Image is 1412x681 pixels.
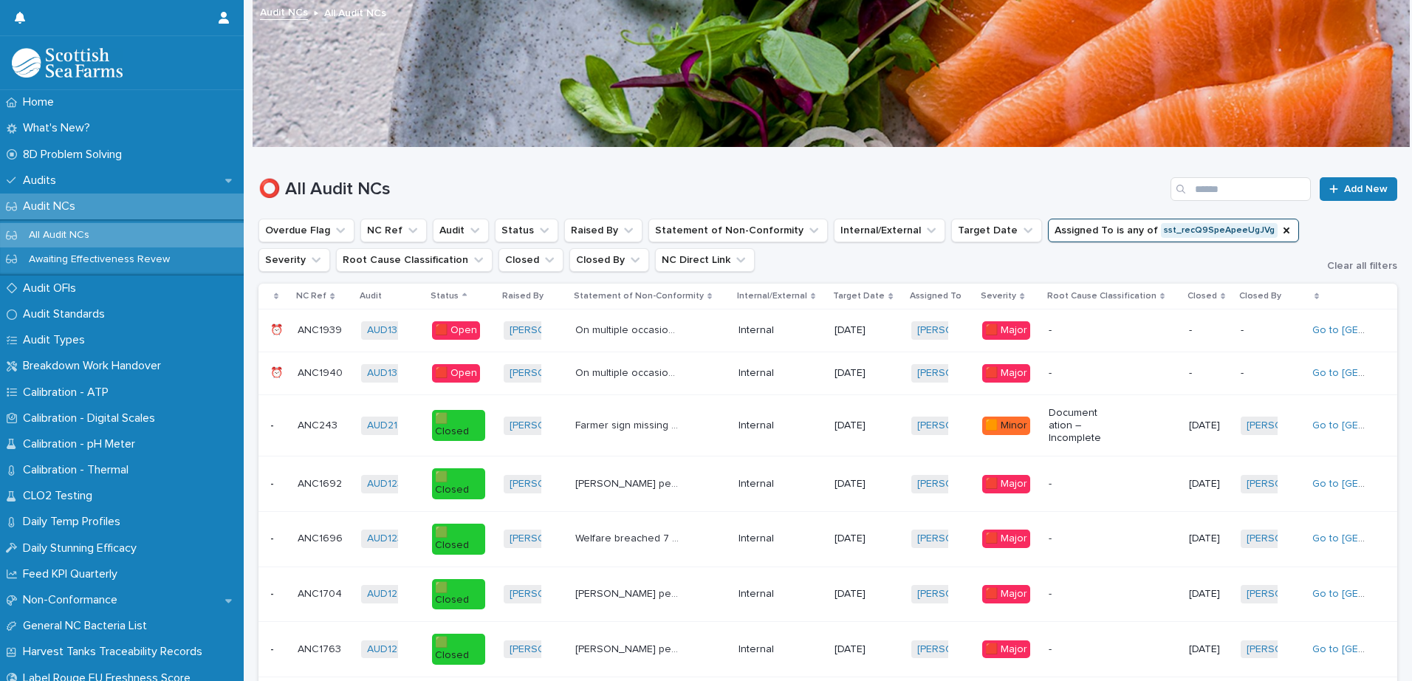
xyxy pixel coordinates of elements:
[17,253,182,266] p: Awaiting Effectiveness Revew
[1189,533,1229,545] p: [DATE]
[1049,588,1101,600] p: -
[917,643,998,656] a: [PERSON_NAME]
[498,248,563,272] button: Closed
[510,478,590,490] a: [PERSON_NAME]
[575,417,684,432] p: Farmer sign missing from M/V Settler FTR form submitted 22/08.
[367,533,407,545] a: AUD1231
[917,588,998,600] a: [PERSON_NAME]
[982,640,1030,659] div: 🟥 Major
[1344,184,1388,194] span: Add New
[834,588,887,600] p: [DATE]
[502,288,544,304] p: Raised By
[17,645,214,659] p: Harvest Tanks Traceability Records
[982,417,1030,435] div: 🟧 Minor
[17,229,101,242] p: All Audit NCs
[917,478,998,490] a: [PERSON_NAME]
[574,288,704,304] p: Statement of Non-Conformity
[260,3,308,20] a: Audit NCs
[17,386,120,400] p: Calibration - ATP
[17,359,173,373] p: Breakdown Work Handover
[270,585,277,600] p: -
[367,643,407,656] a: AUD1281
[270,364,286,380] p: ⏰
[575,321,684,337] p: On multiple occasions fish were seen to be exceeding 15 seconds on the first harvest 100725.
[17,199,87,213] p: Audit NCs
[1171,177,1311,201] input: Search
[17,619,159,633] p: General NC Bacteria List
[258,352,1397,395] tr: ⏰⏰ ANC1940ANC1940 AUD1381 🟥 Open[PERSON_NAME] On multiple occasions fish were seen to be exceedin...
[738,643,791,656] p: Internal
[575,585,684,600] p: Slaughter performance observed on 030225 for Settler SH101 M&S fish. During this slaughter it was...
[258,179,1165,200] h1: ⭕ All Audit NCs
[510,588,590,600] a: [PERSON_NAME]
[258,511,1397,567] tr: -- ANC1696ANC1696 AUD1231 🟩 Closed[PERSON_NAME] Welfare breached 7 times in total during [PERSON_...
[834,478,887,490] p: [DATE]
[432,634,484,665] div: 🟩 Closed
[367,478,410,490] a: AUD1230
[1247,588,1327,600] a: [PERSON_NAME]
[510,420,590,432] a: [PERSON_NAME]
[258,248,330,272] button: Severity
[17,411,167,425] p: Calibration - Digital Scales
[17,148,134,162] p: 8D Problem Solving
[738,324,791,337] p: Internal
[1189,588,1229,600] p: [DATE]
[655,248,755,272] button: NC Direct Link
[17,437,147,451] p: Calibration - pH Meter
[298,640,344,656] p: ANC1763
[1315,261,1397,271] button: Clear all filters
[917,367,998,380] a: [PERSON_NAME]
[431,288,459,304] p: Status
[17,463,140,477] p: Calibration - Thermal
[258,394,1397,456] tr: -- ANC243ANC243 AUD216 🟩 Closed[PERSON_NAME] Farmer sign missing from M/V Settler FTR form submit...
[296,288,326,304] p: NC Ref
[1239,288,1281,304] p: Closed By
[432,321,480,340] div: 🟥 Open
[917,533,998,545] a: [PERSON_NAME]
[1189,420,1229,432] p: [DATE]
[17,333,97,347] p: Audit Types
[258,309,1397,352] tr: ⏰⏰ ANC1939ANC1939 AUD1380 🟥 Open[PERSON_NAME] On multiple occasions fish were seen to be exceedin...
[834,533,887,545] p: [DATE]
[738,533,791,545] p: Internal
[1247,420,1327,432] a: [PERSON_NAME]
[367,420,404,432] a: AUD216
[738,420,791,432] p: Internal
[834,420,887,432] p: [DATE]
[17,489,104,503] p: CLO2 Testing
[737,288,807,304] p: Internal/External
[1048,219,1299,242] button: Assigned To
[833,288,885,304] p: Target Date
[495,219,558,242] button: Status
[648,219,828,242] button: Statement of Non-Conformity
[432,579,484,610] div: 🟩 Closed
[17,593,129,607] p: Non-Conformance
[298,530,346,545] p: ANC1696
[1327,261,1397,271] span: Clear all filters
[982,585,1030,603] div: 🟥 Major
[982,475,1030,493] div: 🟥 Major
[1241,367,1293,380] p: -
[1047,288,1156,304] p: Root Cause Classification
[575,640,684,656] p: Slaughter performance observed on 110325 for Settler KD101 M&S fish. During this slaughter it was...
[258,567,1397,622] tr: -- ANC1704ANC1704 AUD1276 🟩 Closed[PERSON_NAME] [PERSON_NAME] performance observed on 030225 for ...
[951,219,1042,242] button: Target Date
[432,524,484,555] div: 🟩 Closed
[433,219,489,242] button: Audit
[17,174,68,188] p: Audits
[834,643,887,656] p: [DATE]
[258,456,1397,512] tr: -- ANC1692ANC1692 AUD1230 🟩 Closed[PERSON_NAME] [PERSON_NAME] performance observed on 120125 for ...
[575,475,684,490] p: Slaughter performance observed on 120125 for Ronja Nordic 3rd party fish OSH. It appears that it ...
[258,622,1397,677] tr: -- ANC1763ANC1763 AUD1281 🟩 Closed[PERSON_NAME] [PERSON_NAME] performance observed on 110325 for ...
[575,364,684,380] p: On multiple occasions fish were seen to be exceeding 15 seconds on the first harvest 130725 and o...
[324,4,386,20] p: All Audit NCs
[1049,367,1101,380] p: -
[432,468,484,499] div: 🟩 Closed
[336,248,493,272] button: Root Cause Classification
[1247,643,1327,656] a: [PERSON_NAME]
[1189,478,1229,490] p: [DATE]
[1049,643,1101,656] p: -
[258,219,354,242] button: Overdue Flag
[981,288,1016,304] p: Severity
